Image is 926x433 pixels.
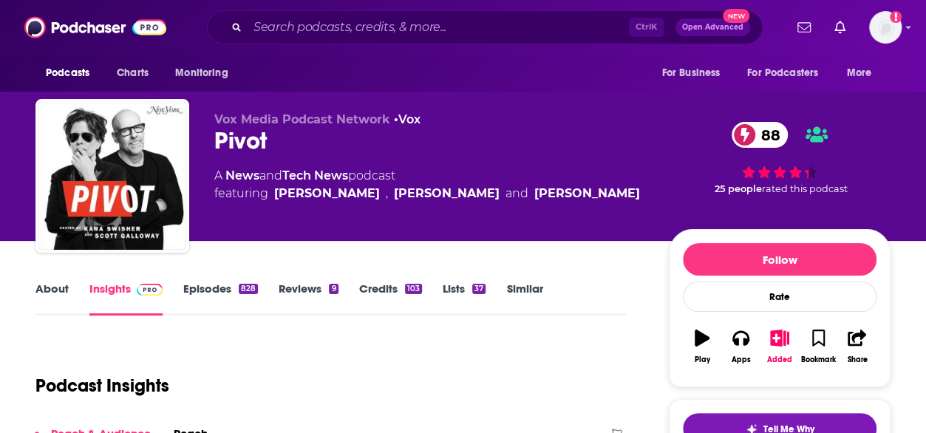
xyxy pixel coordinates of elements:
span: featuring [214,185,640,202]
a: InsightsPodchaser Pro [89,282,163,316]
span: New [723,9,749,23]
button: Apps [721,320,760,373]
a: Credits103 [359,282,422,316]
a: Show notifications dropdown [828,15,851,40]
div: A podcast [214,167,640,202]
button: Show profile menu [869,11,902,44]
a: Episodes828 [183,282,258,316]
span: For Podcasters [747,63,818,83]
input: Search podcasts, credits, & more... [248,16,629,39]
div: 37 [472,284,486,294]
a: Vox [398,112,421,126]
a: Reviews9 [279,282,338,316]
div: Play [695,355,710,364]
span: rated this podcast [762,183,848,194]
div: Share [847,355,867,364]
span: For Business [661,63,720,83]
span: Ctrl K [629,18,664,37]
button: open menu [651,59,738,87]
button: open menu [35,59,109,87]
img: User Profile [869,11,902,44]
a: Similar [506,282,542,316]
span: Podcasts [46,63,89,83]
span: Vox Media Podcast Network [214,112,390,126]
a: Tech News [282,168,348,183]
img: Podchaser - Follow, Share and Rate Podcasts [24,13,166,41]
a: News [225,168,259,183]
div: 9 [329,284,338,294]
button: open menu [165,59,247,87]
div: 88 25 peoplerated this podcast [669,112,891,204]
button: Follow [683,243,876,276]
span: and [505,185,528,202]
div: Apps [732,355,751,364]
button: Bookmark [799,320,837,373]
div: 103 [405,284,422,294]
div: Bookmark [801,355,836,364]
a: [PERSON_NAME] [394,185,500,202]
a: About [35,282,69,316]
div: Search podcasts, credits, & more... [207,10,763,44]
a: Lists37 [443,282,486,316]
div: [PERSON_NAME] [274,185,380,202]
img: Pivot [38,102,186,250]
a: Mike Birbiglia [534,185,640,202]
button: Share [838,320,876,373]
h1: Podcast Insights [35,375,169,397]
div: Rate [683,282,876,312]
img: Podchaser Pro [137,284,163,296]
a: Show notifications dropdown [791,15,817,40]
span: More [847,63,872,83]
div: 828 [239,284,258,294]
button: Play [683,320,721,373]
span: Open Advanced [682,24,743,31]
span: 25 people [715,183,762,194]
span: Logged in as aridings [869,11,902,44]
div: Added [767,355,792,364]
span: and [259,168,282,183]
a: Charts [107,59,157,87]
svg: Add a profile image [890,11,902,23]
button: Added [760,320,799,373]
span: • [394,112,421,126]
span: , [386,185,388,202]
a: 88 [732,122,788,148]
button: open menu [738,59,840,87]
span: Monitoring [175,63,228,83]
button: Open AdvancedNew [675,18,750,36]
span: 88 [746,122,788,148]
span: Charts [117,63,149,83]
button: open menu [837,59,891,87]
